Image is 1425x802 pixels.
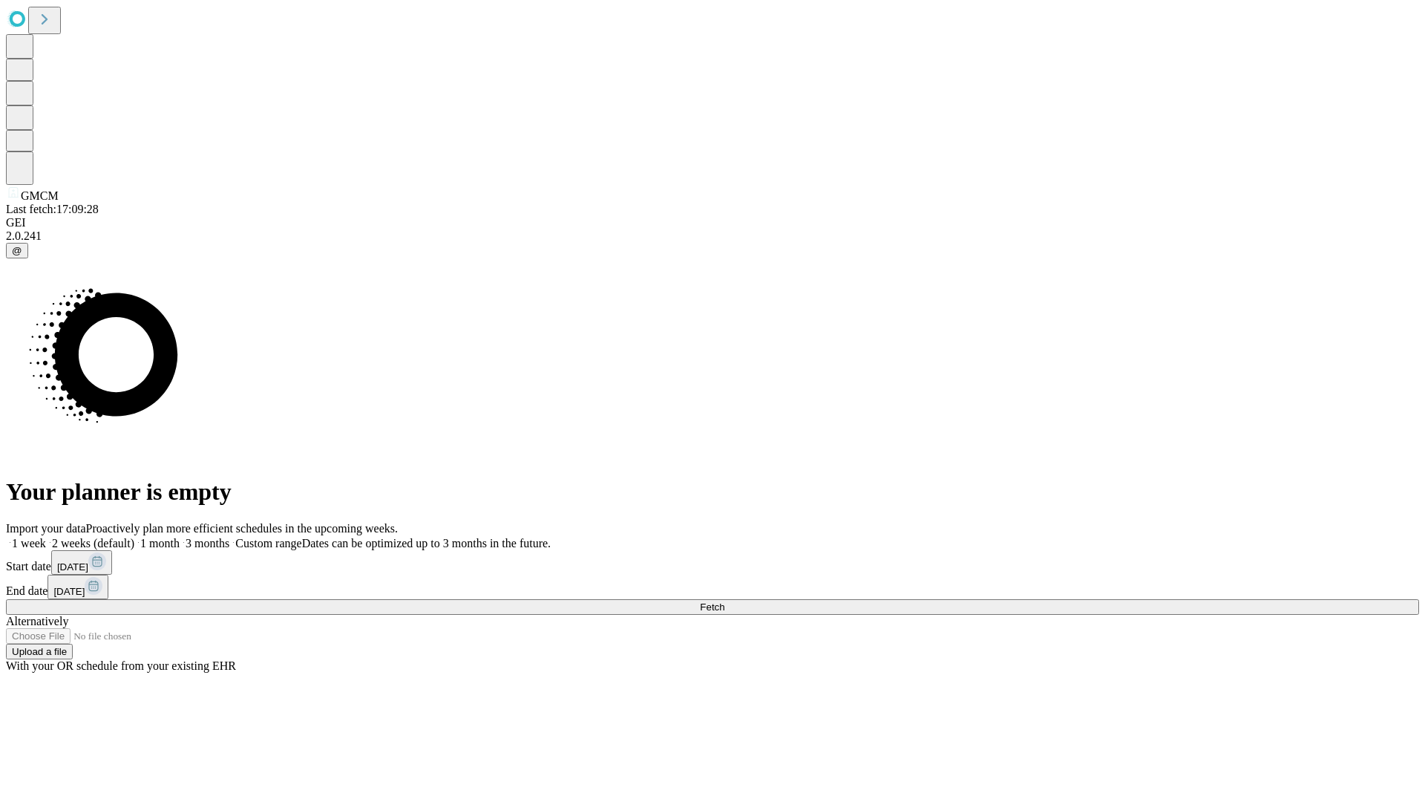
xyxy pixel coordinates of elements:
[6,659,236,672] span: With your OR schedule from your existing EHR
[6,216,1419,229] div: GEI
[53,586,85,597] span: [DATE]
[6,522,86,535] span: Import your data
[6,229,1419,243] div: 2.0.241
[47,575,108,599] button: [DATE]
[700,601,724,613] span: Fetch
[12,537,46,550] span: 1 week
[52,537,134,550] span: 2 weeks (default)
[6,615,68,627] span: Alternatively
[6,575,1419,599] div: End date
[6,550,1419,575] div: Start date
[12,245,22,256] span: @
[86,522,398,535] span: Proactively plan more efficient schedules in the upcoming weeks.
[21,189,59,202] span: GMCM
[186,537,229,550] span: 3 months
[6,599,1419,615] button: Fetch
[235,537,301,550] span: Custom range
[51,550,112,575] button: [DATE]
[6,243,28,258] button: @
[140,537,180,550] span: 1 month
[6,644,73,659] button: Upload a file
[6,478,1419,506] h1: Your planner is empty
[6,203,99,215] span: Last fetch: 17:09:28
[302,537,551,550] span: Dates can be optimized up to 3 months in the future.
[57,561,88,573] span: [DATE]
